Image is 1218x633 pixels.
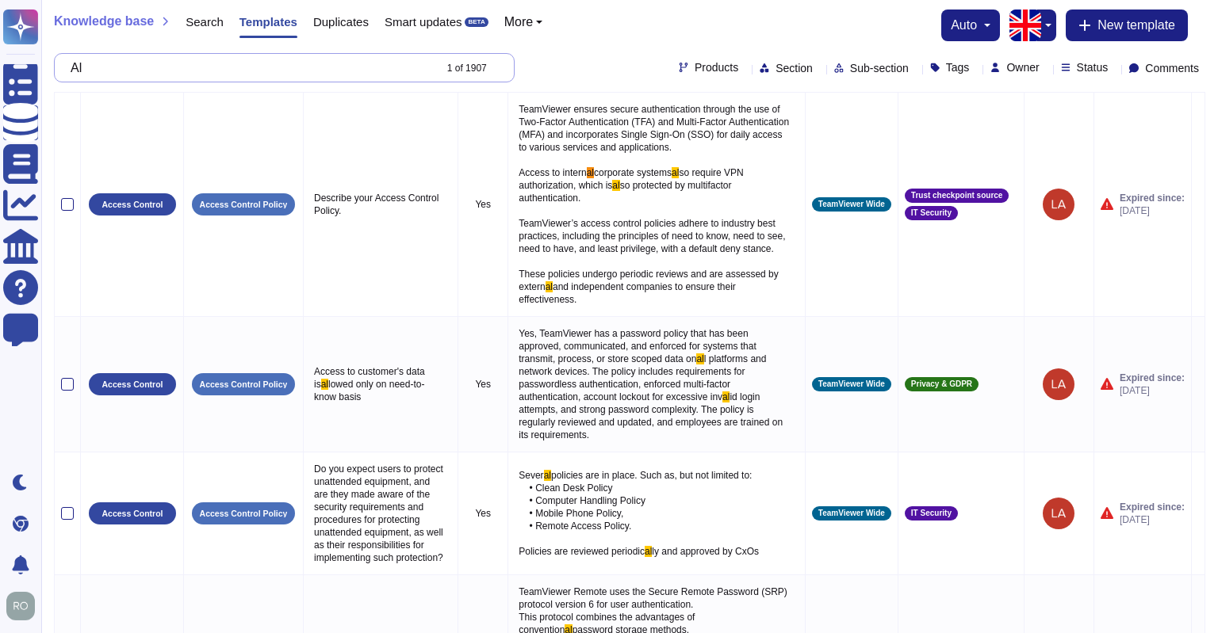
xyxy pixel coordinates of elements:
span: Comments [1145,63,1199,74]
p: Yes [465,507,501,520]
p: Access Control Policy [200,509,288,518]
p: Describe your Access Control Policy. [310,188,451,221]
span: so protected by multifactor authentication. TeamViewer’s access control policies adhere to indust... [519,180,788,292]
span: Expired since: [1120,501,1185,513]
div: BETA [465,17,488,27]
span: Section [776,63,813,74]
span: al [645,546,652,557]
span: Sever [519,470,543,481]
span: Templates [239,16,297,28]
span: TeamViewer Wide [818,200,885,208]
span: corporate systems [594,167,672,178]
span: al [612,180,619,191]
span: Yes, TeamViewer has a password policy that has been approved, communicated, and enforced for syst... [519,328,759,364]
span: al [722,391,730,402]
span: Owner [1006,62,1039,73]
span: policies are in place. Such as, but not limited to: • Clean Desk Policy • Computer Handling Polic... [519,470,755,557]
span: Duplicates [313,16,369,28]
p: Do you expect users to protect unattended equipment, and are they made aware of the security requ... [310,459,451,568]
span: TeamViewer ensures secure authentication through the use of Two-Factor Authentication (TFA) and M... [519,104,791,178]
span: lowed only on need-to-know basis [314,379,424,402]
button: auto [951,19,990,32]
div: 1 of 1907 [447,63,487,73]
p: Access Control [101,200,163,209]
span: al [587,167,594,178]
span: Tags [946,62,970,73]
span: Expired since: [1120,192,1185,204]
span: New template [1097,19,1175,32]
button: More [504,16,543,29]
span: Search [186,16,224,28]
span: Sub-section [850,63,909,74]
span: Status [1077,62,1109,73]
button: New template [1066,10,1188,41]
button: user [3,589,46,623]
span: [DATE] [1120,513,1185,526]
img: user [1043,498,1074,529]
span: TeamViewer Wide [818,509,885,517]
p: Yes [465,198,501,211]
span: al [696,353,703,364]
p: Access Control Policy [200,200,288,209]
span: Trust checkpoint source [911,192,1003,200]
span: Knowledge base [54,15,154,28]
span: IT Security [911,509,952,517]
span: al [546,281,553,292]
span: and independent companies to ensure their effectiveness. [519,281,738,305]
input: Search by keywords [63,54,433,82]
span: Smart updates [385,16,462,28]
span: IT Security [911,209,952,217]
span: More [504,16,533,29]
p: Access Control [101,509,163,518]
span: [DATE] [1120,204,1185,217]
img: user [1043,189,1074,220]
span: al [544,470,551,481]
span: al [321,379,328,390]
img: en [1009,10,1041,41]
span: TeamViewer Wide [818,380,885,388]
p: Access Control Policy [200,380,288,389]
span: Products [695,62,738,73]
span: auto [951,19,977,32]
img: user [1043,368,1074,400]
span: Access to customer's data is [314,366,427,390]
span: [DATE] [1120,384,1185,397]
p: Access Control [101,380,163,389]
img: user [6,592,35,620]
span: ly and approved by CxOs [652,546,759,557]
span: al [672,167,679,178]
span: Expired since: [1120,372,1185,384]
p: Yes [465,378,501,391]
span: Privacy & GDPR [911,380,972,388]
